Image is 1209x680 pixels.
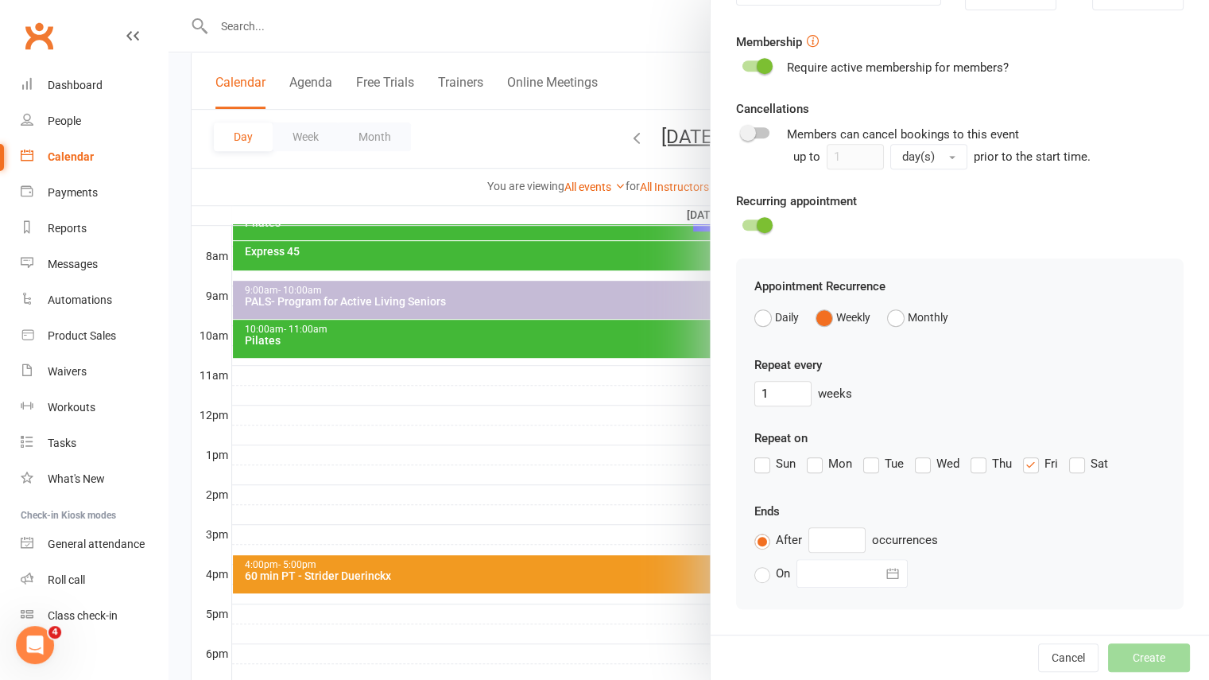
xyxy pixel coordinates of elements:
a: General attendance kiosk mode [21,527,168,562]
a: Product Sales [21,318,168,354]
a: Payments [21,175,168,211]
a: Workouts [21,390,168,425]
button: Daily [754,302,799,332]
div: up to [793,144,967,169]
a: Messages [21,247,168,282]
button: Weekly [816,302,870,332]
label: Tue [863,454,904,473]
label: Membership [736,33,802,52]
label: Sun [754,454,796,473]
label: Sat [1069,454,1108,473]
button: Monthly [887,302,948,332]
button: Cancel [1038,643,1099,672]
div: Class check-in [48,609,118,622]
div: Messages [48,258,98,270]
div: Waivers [48,365,87,378]
span: 4 [48,626,61,639]
div: Reports [48,222,87,235]
a: Dashboard [21,68,168,103]
label: Thu [971,454,1012,473]
a: Waivers [21,354,168,390]
div: Dashboard [48,79,103,91]
label: Fri [1023,454,1058,473]
label: Wed [915,454,959,473]
a: What's New [21,461,168,497]
label: Repeat on [754,429,808,448]
div: Members can cancel bookings to this event [787,125,1184,169]
label: Recurring appointment [736,192,857,211]
span: On [776,564,790,581]
a: Clubworx [19,16,59,56]
button: day(s) [890,144,967,169]
div: occurrences [754,527,1165,553]
label: Mon [807,454,852,473]
a: Reports [21,211,168,247]
label: Appointment Recurrence [754,277,885,296]
div: What's New [48,472,105,485]
div: General attendance [48,538,145,550]
label: Ends [754,502,780,521]
a: Roll call [21,562,168,598]
div: Require active membership for members? [787,58,1009,77]
a: Automations [21,282,168,318]
div: People [48,115,81,127]
a: Class kiosk mode [21,598,168,634]
label: Repeat every [754,356,822,375]
label: Cancellations [736,99,809,119]
iframe: Intercom live chat [16,626,54,664]
div: Roll call [48,573,85,586]
label: Add people to appointment [736,631,880,651]
a: Tasks [21,425,168,461]
div: Product Sales [48,329,116,342]
div: Workouts [48,401,95,414]
div: Automations [48,293,112,306]
div: Tasks [48,437,76,449]
div: Calendar [48,150,94,163]
span: After [776,530,802,547]
div: Payments [48,186,98,199]
span: day(s) [902,150,935,164]
a: People [21,103,168,139]
a: Calendar [21,139,168,175]
span: prior to the start time. [974,150,1091,164]
div: weeks [754,381,1165,406]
